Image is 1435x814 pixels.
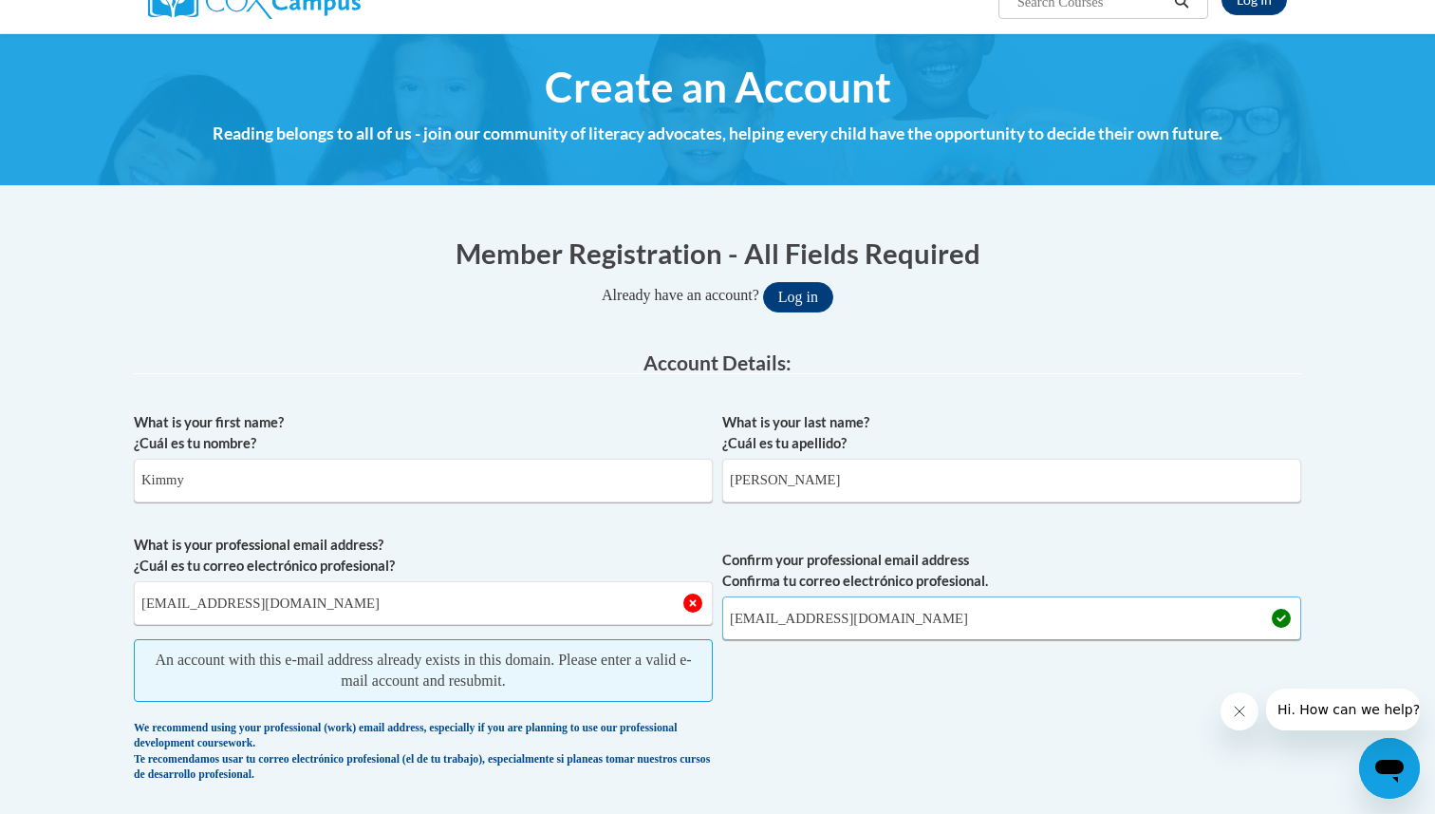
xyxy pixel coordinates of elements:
[1266,689,1420,730] iframe: Message from company
[134,639,713,702] span: An account with this e-mail address already exists in this domain. Please enter a valid e-mail ac...
[763,282,833,312] button: Log in
[134,412,713,454] label: What is your first name? ¿Cuál es tu nombre?
[134,721,713,784] div: We recommend using your professional (work) email address, especially if you are planning to use ...
[722,412,1301,454] label: What is your last name? ¿Cuál es tu apellido?
[1359,738,1420,799] iframe: Button to launch messaging window
[643,350,792,374] span: Account Details:
[134,122,1301,146] h4: Reading belongs to all of us - join our community of literacy advocates, helping every child have...
[1221,692,1258,730] iframe: Close message
[134,459,713,502] input: Metadata input
[722,596,1301,640] input: Required
[545,62,891,112] span: Create an Account
[134,535,713,577] label: What is your professional email address? ¿Cuál es tu correo electrónico profesional?
[722,459,1301,502] input: Metadata input
[722,550,1301,592] label: Confirm your professional email address Confirma tu correo electrónico profesional.
[134,234,1301,273] h1: Member Registration - All Fields Required
[602,287,759,303] span: Already have an account?
[134,581,713,625] input: Metadata input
